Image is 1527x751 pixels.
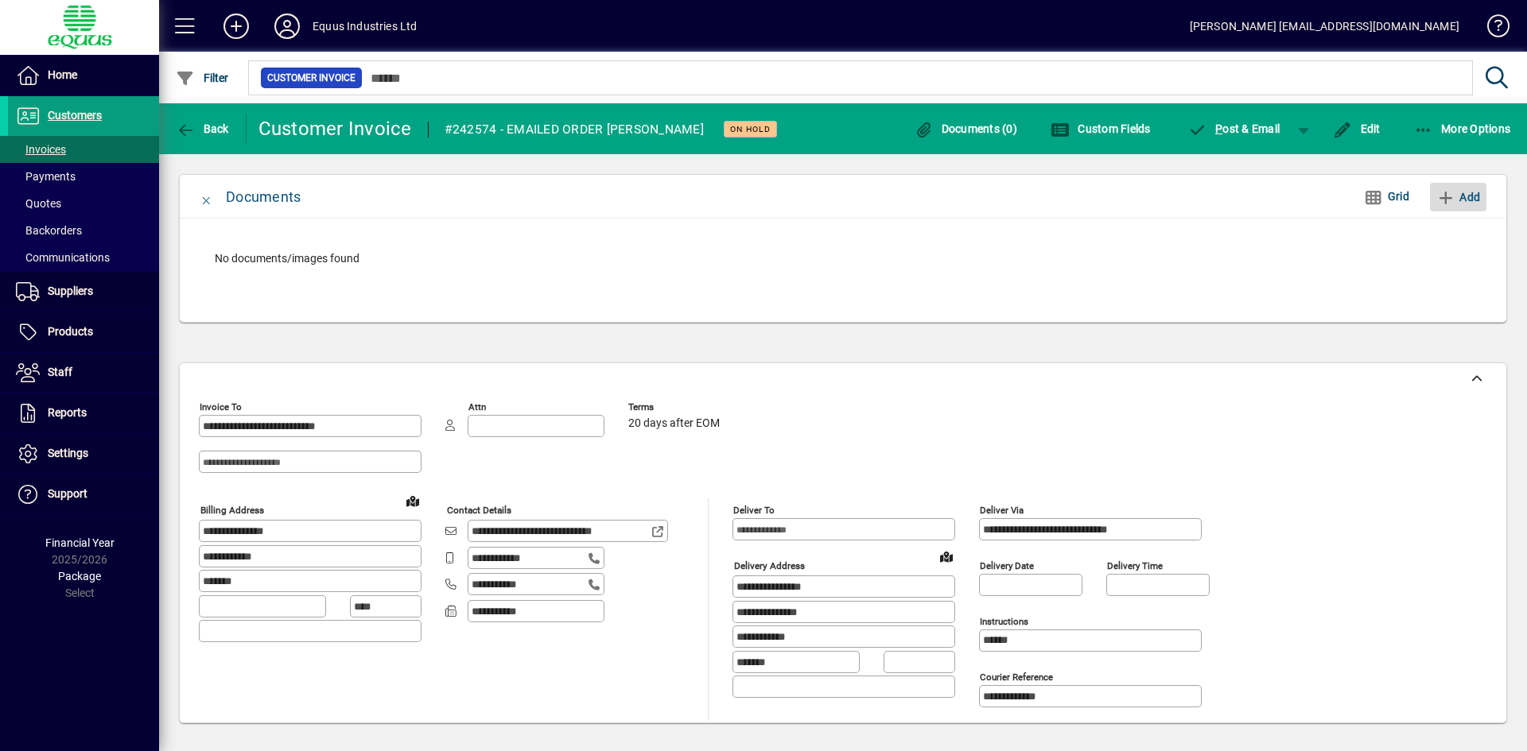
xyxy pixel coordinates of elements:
[628,402,724,412] span: Terms
[267,70,356,86] span: Customer Invoice
[733,505,775,516] mat-label: Deliver To
[45,536,115,549] span: Financial Year
[8,353,159,393] a: Staff
[1436,184,1480,210] span: Add
[176,122,229,135] span: Back
[262,12,313,41] button: Profile
[445,117,704,142] div: #242574 - EMAILED ORDER [PERSON_NAME]
[1430,183,1486,211] button: Add
[48,487,87,500] span: Support
[8,272,159,312] a: Suppliers
[468,401,486,412] mat-label: Attn
[730,124,771,134] span: On hold
[1215,122,1222,135] span: P
[313,14,418,39] div: Equus Industries Ltd
[1414,122,1511,135] span: More Options
[8,434,159,474] a: Settings
[1107,560,1163,571] mat-label: Delivery time
[16,170,76,183] span: Payments
[172,64,233,92] button: Filter
[48,285,93,297] span: Suppliers
[8,56,159,95] a: Home
[980,672,1053,683] mat-label: Courier Reference
[48,366,72,378] span: Staff
[8,474,159,514] a: Support
[16,251,110,264] span: Communications
[1329,114,1385,143] button: Edit
[16,197,61,210] span: Quotes
[1410,114,1515,143] button: More Options
[159,114,247,143] app-page-header-button: Back
[1475,3,1507,55] a: Knowledge Base
[8,312,159,352] a: Products
[48,109,102,122] span: Customers
[8,217,159,244] a: Backorders
[400,488,425,513] a: View on map
[1364,184,1409,210] span: Grid
[172,114,233,143] button: Back
[48,325,93,338] span: Products
[258,116,412,141] div: Customer Invoice
[8,136,159,163] a: Invoices
[16,143,66,156] span: Invoices
[8,163,159,190] a: Payments
[1333,122,1381,135] span: Edit
[980,560,1034,571] mat-label: Delivery date
[934,544,959,569] a: View on map
[48,68,77,81] span: Home
[1051,122,1151,135] span: Custom Fields
[176,72,229,84] span: Filter
[200,401,242,412] mat-label: Invoice To
[1188,122,1280,135] span: ost & Email
[1180,114,1288,143] button: Post & Email
[980,505,1024,516] mat-label: Deliver via
[8,244,159,271] a: Communications
[16,224,82,237] span: Backorders
[1190,14,1459,39] div: [PERSON_NAME] [EMAIL_ADDRESS][DOMAIN_NAME]
[910,114,1021,143] button: Documents (0)
[199,234,1487,283] div: No documents/images found
[8,190,159,217] a: Quotes
[226,184,301,210] div: Documents
[48,406,87,419] span: Reports
[914,122,1017,135] span: Documents (0)
[58,570,101,583] span: Package
[1351,183,1422,211] button: Grid
[211,12,262,41] button: Add
[1047,114,1155,143] button: Custom Fields
[980,616,1028,627] mat-label: Instructions
[8,393,159,433] a: Reports
[48,447,88,459] span: Settings
[628,417,720,430] span: 20 days after EOM
[188,178,226,216] button: Close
